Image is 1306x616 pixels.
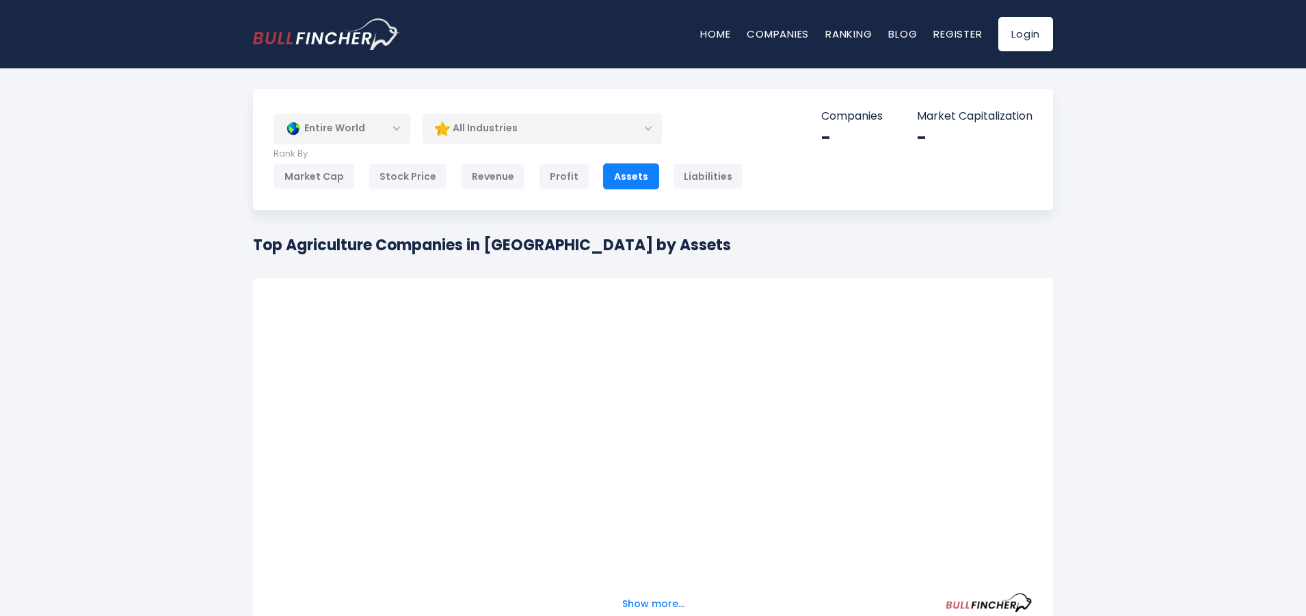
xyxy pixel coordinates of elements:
a: Ranking [825,27,872,41]
p: Companies [821,109,883,124]
a: Register [933,27,982,41]
p: Market Capitalization [917,109,1032,124]
div: Assets [603,163,659,189]
p: Rank By [274,148,743,160]
div: Revenue [461,163,525,189]
div: All Industries [423,113,662,144]
a: Go to homepage [253,18,400,50]
div: - [821,127,883,148]
div: - [917,127,1032,148]
img: bullfincher logo [253,18,400,50]
div: Entire World [274,113,410,144]
a: Companies [747,27,809,41]
a: Login [998,17,1053,51]
div: Liabilities [673,163,743,189]
h1: Top Agriculture Companies in [GEOGRAPHIC_DATA] by Assets [253,234,731,256]
div: Profit [539,163,589,189]
a: Home [700,27,730,41]
div: Stock Price [369,163,447,189]
div: Market Cap [274,163,355,189]
a: Blog [888,27,917,41]
button: Show more... [614,593,693,615]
